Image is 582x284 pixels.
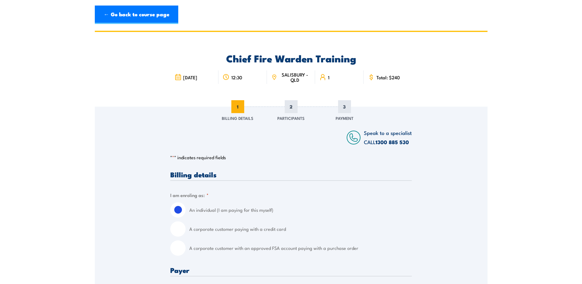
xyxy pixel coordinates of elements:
h3: Billing details [170,171,412,178]
span: 3 [338,100,351,113]
h2: Chief Fire Warden Training [170,54,412,62]
span: Total: $240 [376,75,400,80]
p: " " indicates required fields [170,154,412,160]
span: 1 [231,100,244,113]
label: A corporate customer with an approved FSA account paying with a purchase order [189,240,412,256]
label: An individual (I am paying for this myself) [189,202,412,218]
span: Speak to a specialist CALL [364,129,412,146]
legend: I am enroling as: [170,191,209,199]
span: [DATE] [183,75,197,80]
h3: Payer [170,266,412,274]
span: Billing Details [222,115,253,121]
span: 2 [285,100,298,113]
span: Participants [277,115,305,121]
span: Payment [336,115,353,121]
a: 1300 885 530 [376,138,409,146]
label: A corporate customer paying with a credit card [189,221,412,237]
a: ← Go back to course page [95,6,178,24]
span: SALISBURY - QLD [279,72,311,82]
span: 1 [328,75,330,80]
span: 12:30 [231,75,242,80]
